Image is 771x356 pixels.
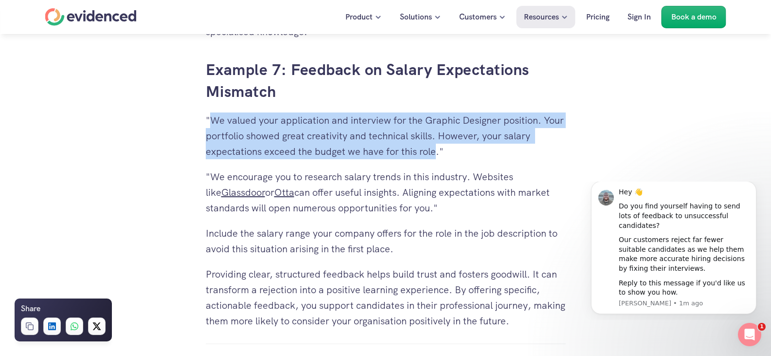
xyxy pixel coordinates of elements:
[628,11,651,23] p: Sign In
[524,11,559,23] p: Resources
[345,11,373,23] p: Product
[42,97,173,116] div: Reply to this message if you'd like us to show you how.
[206,59,566,103] h3: Example 7: Feedback on Salary Expectations Mismatch
[42,117,173,126] p: Message from Lewis, sent 1m ago
[42,6,173,16] div: Hey 👋
[42,20,173,49] div: Do you find yourself having to send lots of feedback to unsuccessful candidates?
[758,323,766,331] span: 1
[221,186,265,199] a: Glassdoor
[671,11,717,23] p: Book a demo
[22,8,37,24] img: Profile image for Lewis
[42,6,173,116] div: Message content
[206,225,566,257] p: Include the salary range your company offers for the role in the job description to avoid this si...
[586,11,610,23] p: Pricing
[206,112,566,159] p: "We valued your application and interview for the Graphic Designer position. Your portfolio showe...
[42,54,173,92] div: Our customers reject far fewer suitable candidates as we help them make more accurate hiring deci...
[21,302,40,315] h6: Share
[576,182,771,320] iframe: Intercom notifications message
[400,11,432,23] p: Solutions
[459,11,497,23] p: Customers
[206,266,566,329] p: Providing clear, structured feedback helps build trust and fosters goodwill. It can transform a r...
[620,6,658,28] a: Sign In
[274,186,294,199] a: Otta
[662,6,726,28] a: Book a demo
[579,6,617,28] a: Pricing
[206,169,566,216] p: "We encourage you to research salary trends in this industry. Websites like or can offer useful i...
[738,323,761,346] iframe: Intercom live chat
[45,8,137,26] a: Home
